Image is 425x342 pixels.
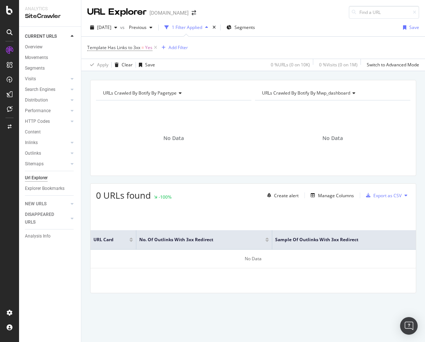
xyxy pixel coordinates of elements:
span: vs [120,24,126,30]
div: Manage Columns [318,192,354,199]
span: URLs Crawled By Botify By pagetype [103,90,177,96]
div: DISAPPEARED URLS [25,211,62,226]
div: Explorer Bookmarks [25,185,64,192]
div: Search Engines [25,86,55,93]
button: Apply [87,59,108,71]
input: Find a URL [349,6,419,19]
a: Segments [25,65,76,72]
div: arrow-right-arrow-left [192,10,196,15]
a: Url Explorer [25,174,76,182]
div: URL Explorer [87,6,147,18]
a: Sitemaps [25,160,69,168]
a: Distribution [25,96,69,104]
button: Manage Columns [308,191,354,200]
span: = [141,44,144,51]
a: Content [25,128,76,136]
div: 0 % URLs ( 0 on 10K ) [271,62,310,68]
button: Save [400,22,419,33]
button: Segments [223,22,258,33]
button: Create alert [264,190,299,201]
a: Performance [25,107,69,115]
div: Save [409,24,419,30]
button: Export as CSV [363,190,402,201]
span: 0 URLs found [96,189,151,201]
button: Previous [126,22,155,33]
div: SiteCrawler [25,12,75,21]
span: No Data [322,135,343,142]
div: Visits [25,75,36,83]
div: times [211,24,217,31]
span: Sample of Outlinks with 3xx Redirect [275,236,402,243]
button: Save [136,59,155,71]
h4: URLs Crawled By Botify By mwp_dashboard [260,87,404,99]
a: NEW URLS [25,200,69,208]
a: Explorer Bookmarks [25,185,76,192]
div: Analysis Info [25,232,51,240]
div: Save [145,62,155,68]
div: Inlinks [25,139,38,147]
div: [DOMAIN_NAME] [149,9,189,16]
span: Yes [145,43,152,53]
div: HTTP Codes [25,118,50,125]
div: Clear [122,62,133,68]
button: Add Filter [159,43,188,52]
div: -100% [159,194,171,200]
button: Clear [112,59,133,71]
button: [DATE] [87,22,120,33]
button: 1 Filter Applied [162,22,211,33]
div: Performance [25,107,51,115]
div: No Data [90,250,416,268]
div: 0 % Visits ( 0 on 1M ) [319,62,358,68]
div: Overview [25,43,42,51]
div: Outlinks [25,150,41,157]
h4: URLs Crawled By Botify By pagetype [101,87,245,99]
div: Url Explorer [25,174,48,182]
div: Analytics [25,6,75,12]
div: Export as CSV [373,192,402,199]
a: Inlinks [25,139,69,147]
div: 1 Filter Applied [172,24,202,30]
span: Template Has Links to 3xx [87,44,140,51]
div: NEW URLS [25,200,47,208]
div: Apply [97,62,108,68]
a: Movements [25,54,76,62]
span: No. of Outlinks with 3xx Redirect [139,236,255,243]
div: Distribution [25,96,48,104]
div: Movements [25,54,48,62]
a: Overview [25,43,76,51]
a: CURRENT URLS [25,33,69,40]
span: No Data [163,135,184,142]
button: Switch to Advanced Mode [364,59,419,71]
a: DISAPPEARED URLS [25,211,69,226]
div: Create alert [274,192,299,199]
div: Sitemaps [25,160,44,168]
div: Open Intercom Messenger [400,317,418,335]
span: URL Card [93,236,127,243]
div: Segments [25,65,45,72]
a: Visits [25,75,69,83]
div: CURRENT URLS [25,33,57,40]
span: Previous [126,24,147,30]
span: URLs Crawled By Botify By mwp_dashboard [262,90,350,96]
span: 2025 Sep. 14th [97,24,111,30]
div: Content [25,128,41,136]
div: Add Filter [169,44,188,51]
div: Switch to Advanced Mode [367,62,419,68]
a: Outlinks [25,150,69,157]
span: Segments [234,24,255,30]
a: Search Engines [25,86,69,93]
a: HTTP Codes [25,118,69,125]
a: Analysis Info [25,232,76,240]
